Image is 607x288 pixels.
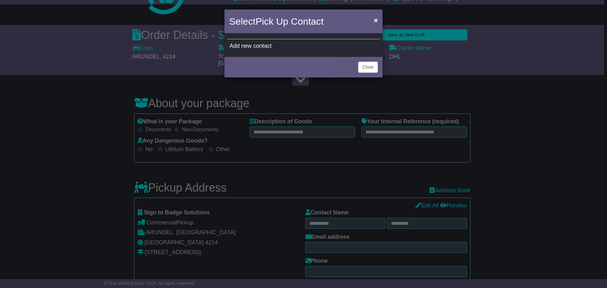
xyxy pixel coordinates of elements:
h4: Select [229,14,323,28]
span: Contact [291,16,323,27]
span: Add new contact [230,43,272,49]
button: Close [371,14,381,27]
button: < Back [334,62,356,73]
span: × [374,16,378,24]
span: Pick Up [255,16,288,27]
button: Close [358,62,378,73]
